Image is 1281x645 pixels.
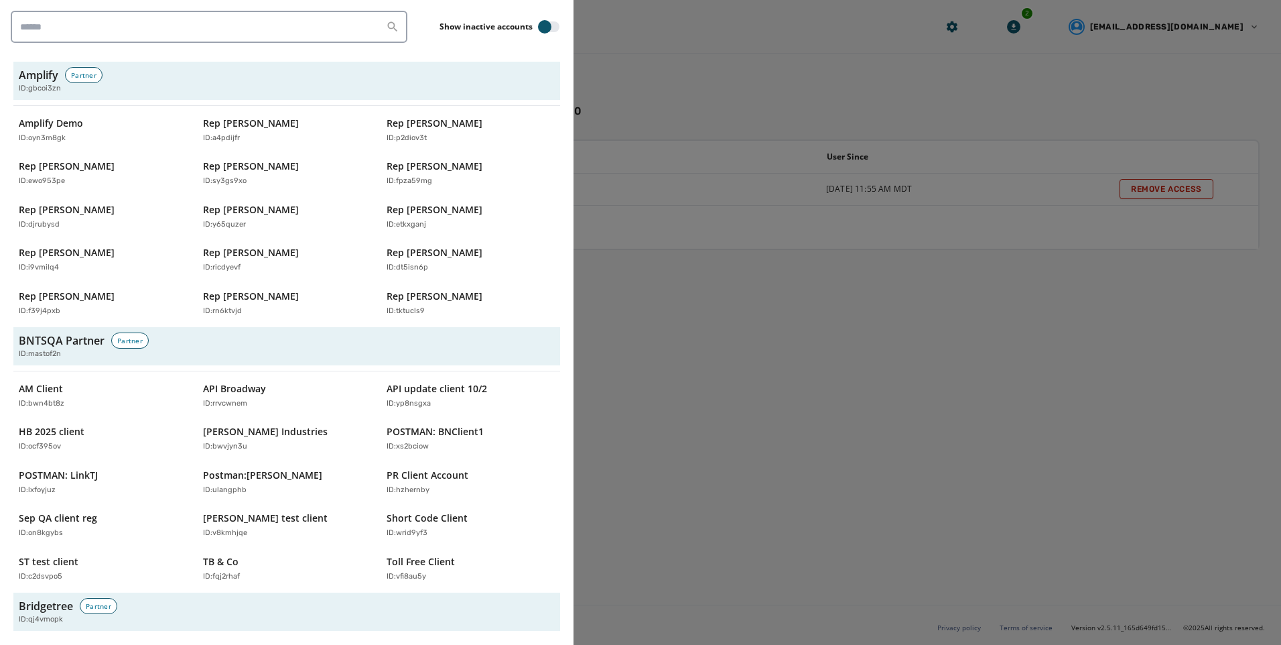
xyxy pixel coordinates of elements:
button: Postman:[PERSON_NAME]ID:ulangphb [198,463,377,502]
p: ID: bwvjyn3u [203,441,247,453]
p: TB & Co [203,555,239,569]
button: Rep [PERSON_NAME]ID:f39j4pxb [13,284,192,322]
p: ID: xs2bciow [387,441,429,453]
p: AM Client [19,382,63,396]
p: Rep [PERSON_NAME] [387,290,482,303]
p: Rep [PERSON_NAME] [203,160,299,173]
p: ID: ocf395ov [19,441,61,453]
p: ID: wrid9yf3 [387,528,427,539]
button: AmplifyPartnerID:gbcoi3zn [13,62,560,100]
p: API update client 10/2 [387,382,487,396]
p: PR Client Account [387,469,468,482]
div: Partner [80,598,117,614]
p: ID: djrubysd [19,219,60,231]
p: POSTMAN: LinkTJ [19,469,98,482]
h3: Bridgetree [19,598,73,614]
button: API BroadwayID:rrvcwnem [198,377,377,415]
p: ID: dt5isn6p [387,262,428,274]
p: ID: tktucls9 [387,306,425,317]
button: POSTMAN: LinkTJID:lxfoyjuz [13,463,192,502]
button: HB 2025 clientID:ocf395ov [13,420,192,458]
button: POSTMAN: BNClient1ID:xs2bciow [381,420,560,458]
span: ID: mastof2n [19,349,61,360]
p: ID: ewo953pe [19,176,65,187]
p: ID: etkxganj [387,219,426,231]
button: [PERSON_NAME] test clientID:v8kmhjqe [198,506,377,544]
p: ID: yp8nsgxa [387,398,431,410]
button: Short Code ClientID:wrid9yf3 [381,506,560,544]
p: ID: c2dsvpo5 [19,571,62,583]
p: ID: f39j4pxb [19,306,60,317]
h3: BNTSQA Partner [19,333,105,349]
p: ID: oyn3m8gk [19,133,66,144]
p: ID: a4pdijfr [203,133,240,144]
p: ID: i9vmilq4 [19,262,59,274]
p: ID: v8kmhjqe [203,528,247,539]
button: Toll Free ClientID:vfi8au5y [381,550,560,588]
label: Show inactive accounts [440,21,533,32]
button: API update client 10/2ID:yp8nsgxa [381,377,560,415]
p: ST test client [19,555,78,569]
p: Rep [PERSON_NAME] [203,290,299,303]
button: AM ClientID:bwn4bt8z [13,377,192,415]
p: Rep [PERSON_NAME] [19,160,115,173]
p: Rep [PERSON_NAME] [203,246,299,259]
p: Rep [PERSON_NAME] [387,117,482,130]
p: ID: ulangphb [203,485,247,496]
p: ID: fpza59mg [387,176,432,187]
p: ID: ricdyevf [203,262,241,274]
p: ID: rrvcwnem [203,398,247,410]
span: ID: gbcoi3zn [19,83,61,95]
p: Rep [PERSON_NAME] [19,246,115,259]
div: Partner [65,67,103,83]
button: [PERSON_NAME] IndustriesID:bwvjyn3u [198,420,377,458]
p: Rep [PERSON_NAME] [387,160,482,173]
button: Rep [PERSON_NAME]ID:dt5isn6p [381,241,560,279]
p: ID: bwn4bt8z [19,398,64,410]
p: POSTMAN: BNClient1 [387,425,484,438]
button: Amplify DemoID:oyn3m8gk [13,111,192,150]
button: Sep QA client regID:on8kgybs [13,506,192,544]
button: Rep [PERSON_NAME]ID:y65quzer [198,198,377,236]
p: HB 2025 client [19,425,84,438]
span: ID: qj4vmopk [19,614,63,626]
p: ID: vfi8au5y [387,571,426,583]
p: Rep [PERSON_NAME] [387,246,482,259]
p: Amplify Demo [19,117,83,130]
p: ID: on8kgybs [19,528,63,539]
p: [PERSON_NAME] Industries [203,425,328,438]
p: Toll Free Client [387,555,455,569]
p: [PERSON_NAME] test client [203,512,328,525]
button: Rep [PERSON_NAME]ID:sy3gs9xo [198,154,377,192]
button: ST test clientID:c2dsvpo5 [13,550,192,588]
p: Sep QA client reg [19,512,97,525]
p: ID: y65quzer [203,219,246,231]
button: Rep [PERSON_NAME]ID:p2diov3t [381,111,560,150]
p: Rep [PERSON_NAME] [19,203,115,217]
p: ID: fqj2rhaf [203,571,240,583]
p: API Broadway [203,382,266,396]
h3: Amplify [19,67,58,83]
p: Rep [PERSON_NAME] [387,203,482,217]
button: Rep [PERSON_NAME]ID:i9vmilq4 [13,241,192,279]
button: BridgetreePartnerID:qj4vmopk [13,593,560,631]
p: Rep [PERSON_NAME] [203,117,299,130]
button: Rep [PERSON_NAME]ID:ewo953pe [13,154,192,192]
button: Rep [PERSON_NAME]ID:djrubysd [13,198,192,236]
p: Rep [PERSON_NAME] [203,203,299,217]
button: PR Client AccountID:hzhernby [381,463,560,502]
p: Rep [PERSON_NAME] [19,290,115,303]
p: Short Code Client [387,512,468,525]
p: ID: p2diov3t [387,133,427,144]
p: ID: sy3gs9xo [203,176,247,187]
button: Rep [PERSON_NAME]ID:a4pdijfr [198,111,377,150]
button: Rep [PERSON_NAME]ID:rn6ktvjd [198,284,377,322]
button: BNTSQA PartnerPartnerID:mastof2n [13,327,560,365]
button: Rep [PERSON_NAME]ID:ricdyevf [198,241,377,279]
p: ID: lxfoyjuz [19,485,56,496]
button: TB & CoID:fqj2rhaf [198,550,377,588]
p: ID: hzhernby [387,485,429,496]
p: ID: rn6ktvjd [203,306,242,317]
button: Rep [PERSON_NAME]ID:fpza59mg [381,154,560,192]
div: Partner [111,333,149,349]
